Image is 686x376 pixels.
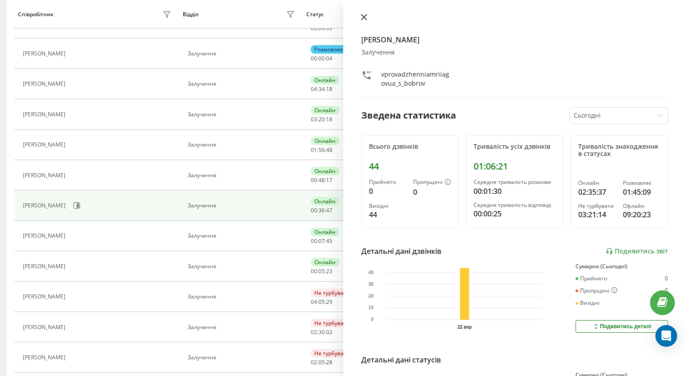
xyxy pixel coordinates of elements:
[326,55,332,62] span: 04
[311,268,332,275] div: : :
[592,323,651,330] div: Подивитись деталі
[311,299,332,305] div: : :
[311,55,332,62] div: : :
[311,358,317,366] span: 02
[318,206,325,214] span: 36
[576,287,617,294] div: Пропущені
[311,167,339,175] div: Онлайн
[576,320,668,333] button: Подивитись деталі
[311,45,346,54] div: Розмовляє
[369,203,406,209] div: Вихідні
[326,267,332,275] span: 23
[311,328,317,336] span: 02
[311,86,332,92] div: : :
[311,106,339,115] div: Онлайн
[623,180,660,186] div: Розмовляє
[578,203,616,209] div: Не турбувати
[311,176,317,184] span: 00
[311,349,354,358] div: Не турбувати
[371,317,373,322] text: 0
[188,293,297,300] div: Залучення
[623,203,660,209] div: Офлайн
[311,267,317,275] span: 00
[311,85,317,93] span: 04
[655,325,677,347] div: Open Intercom Messenger
[318,267,325,275] span: 05
[318,115,325,123] span: 20
[188,324,297,330] div: Залучення
[311,289,354,297] div: Не турбувати
[23,324,68,330] div: [PERSON_NAME]
[23,142,68,148] div: [PERSON_NAME]
[311,298,317,306] span: 04
[311,177,332,183] div: : :
[326,85,332,93] span: 18
[576,263,668,270] div: Сумарно (Сьогодні)
[474,202,556,208] div: Середня тривалість відповіді
[457,325,472,330] text: 22 вер
[381,70,451,88] div: vprovadzhenniamriiagovua_s_bobrov
[311,206,317,214] span: 00
[474,161,556,172] div: 01:06:21
[318,328,325,336] span: 30
[413,179,451,186] div: Пропущені
[369,161,451,172] div: 44
[188,111,297,118] div: Залучення
[368,293,373,298] text: 20
[311,147,332,153] div: : :
[188,233,297,239] div: Залучення
[311,116,332,123] div: : :
[326,237,332,245] span: 45
[23,263,68,270] div: [PERSON_NAME]
[576,300,599,306] div: Вихідні
[474,186,556,197] div: 00:01:30
[311,115,317,123] span: 03
[665,275,668,282] div: 0
[311,146,317,154] span: 01
[23,172,68,179] div: [PERSON_NAME]
[318,55,325,62] span: 00
[318,146,325,154] span: 56
[311,137,339,145] div: Онлайн
[326,206,332,214] span: 47
[326,328,332,336] span: 02
[326,176,332,184] span: 17
[188,263,297,270] div: Залучення
[23,81,68,87] div: [PERSON_NAME]
[361,246,442,257] div: Детальні дані дзвінків
[306,11,324,18] div: Статус
[413,187,451,197] div: 0
[578,187,616,197] div: 02:35:37
[623,187,660,197] div: 01:45:09
[311,25,332,32] div: : :
[311,55,317,62] span: 00
[23,354,68,361] div: [PERSON_NAME]
[318,358,325,366] span: 05
[23,50,68,57] div: [PERSON_NAME]
[474,179,556,185] div: Середня тривалість розмови
[474,143,556,151] div: Тривалість усіх дзвінків
[361,49,668,56] div: Залучення
[183,11,198,18] div: Відділ
[369,143,451,151] div: Всього дзвінків
[311,258,339,266] div: Онлайн
[623,209,660,220] div: 09:20:23
[369,179,406,185] div: Прийнято
[311,359,332,366] div: : :
[361,354,441,365] div: Детальні дані статусів
[326,115,332,123] span: 18
[311,329,332,335] div: : :
[311,238,332,244] div: : :
[326,298,332,306] span: 29
[578,180,616,186] div: Онлайн
[188,50,297,57] div: Залучення
[361,34,668,45] h4: [PERSON_NAME]
[318,298,325,306] span: 05
[23,233,68,239] div: [PERSON_NAME]
[578,209,616,220] div: 03:21:14
[665,287,668,294] div: 0
[311,237,317,245] span: 00
[311,76,339,84] div: Онлайн
[606,248,668,255] a: Подивитись звіт
[318,85,325,93] span: 34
